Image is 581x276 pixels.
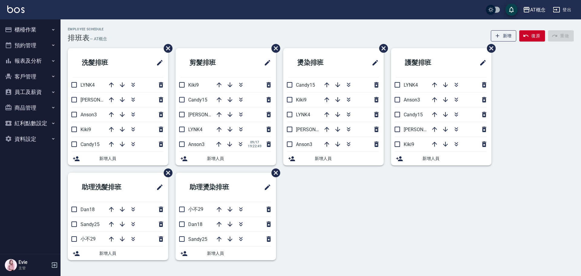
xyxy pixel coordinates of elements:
[396,52,458,74] h2: 護髮排班
[482,39,497,57] span: 刪除班表
[153,180,163,195] span: 修改班表的標題
[2,131,58,147] button: 資料設定
[80,141,100,147] span: Candy15
[5,259,17,271] img: Person
[260,55,271,70] span: 修改班表的標題
[90,36,107,42] h6: — AT概念
[296,127,335,132] span: [PERSON_NAME]2
[404,141,414,147] span: Kiki9
[2,84,58,100] button: 員工及薪資
[2,100,58,116] button: 商品管理
[375,39,389,57] span: 刪除班表
[207,155,271,162] span: 新增人員
[267,39,281,57] span: 刪除班表
[283,152,384,165] div: 新增人員
[153,55,163,70] span: 修改班表的標題
[491,30,517,42] button: 新增
[80,112,97,118] span: Anson3
[2,115,58,131] button: 紅利點數設定
[18,259,49,265] h5: Evie
[99,250,163,257] span: 新增人員
[80,207,95,212] span: Dan18
[267,164,281,182] span: 刪除班表
[422,155,487,162] span: 新增人員
[188,82,199,88] span: Kiki9
[296,112,310,118] span: LYNK4
[404,112,423,118] span: Candy15
[188,236,207,242] span: Sandy25
[180,52,243,74] h2: 剪髮排班
[476,55,487,70] span: 修改班表的標題
[7,5,25,13] img: Logo
[188,112,227,118] span: [PERSON_NAME]2
[176,247,276,260] div: 新增人員
[188,141,205,147] span: Anson3
[248,144,261,148] span: 19:22:49
[391,152,491,165] div: 新增人員
[68,27,107,31] h2: Employee Schedule
[68,34,90,42] h3: 排班表
[260,180,271,195] span: 修改班表的標題
[315,155,379,162] span: 新增人員
[68,247,168,260] div: 新增人員
[2,22,58,38] button: 櫃檯作業
[519,30,545,42] button: 復原
[2,38,58,53] button: 預約管理
[404,127,443,132] span: [PERSON_NAME]2
[296,82,315,88] span: Candy15
[248,140,261,144] span: 09/17
[188,206,203,212] span: 小不29
[80,127,91,132] span: Kiki9
[505,4,517,16] button: save
[296,141,312,147] span: Anson3
[80,82,95,88] span: LYNK4
[188,97,207,103] span: Candy15
[207,250,271,257] span: 新增人員
[288,52,350,74] h2: 燙染排班
[180,176,249,198] h2: 助理燙染排班
[188,127,202,132] span: LYNK4
[404,82,418,88] span: LYNK4
[80,97,120,103] span: [PERSON_NAME]2
[99,155,163,162] span: 新增人員
[18,265,49,271] p: 主管
[159,39,173,57] span: 刪除班表
[188,221,202,227] span: Dan18
[68,152,168,165] div: 新增人員
[530,6,546,14] div: AT概念
[296,97,307,103] span: Kiki9
[73,176,141,198] h2: 助理洗髮排班
[159,164,173,182] span: 刪除班表
[73,52,135,74] h2: 洗髮排班
[368,55,379,70] span: 修改班表的標題
[2,69,58,85] button: 客戶管理
[404,97,420,103] span: Anson3
[550,4,574,15] button: 登出
[80,236,96,242] span: 小不29
[80,221,100,227] span: Sandy25
[2,53,58,69] button: 報表及分析
[520,4,548,16] button: AT概念
[176,152,276,165] div: 新增人員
